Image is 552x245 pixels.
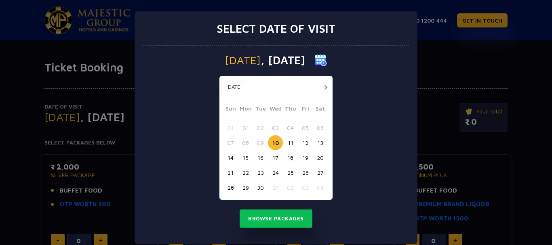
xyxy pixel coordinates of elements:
button: 24 [268,165,283,180]
span: , [DATE] [261,54,305,66]
button: Browse Packages [240,209,312,228]
button: 04 [313,180,328,195]
span: [DATE] [225,54,261,66]
span: Mon [238,104,253,115]
button: 14 [223,150,238,165]
button: 03 [268,120,283,135]
span: Sat [313,104,328,115]
button: 27 [313,165,328,180]
button: 25 [283,165,298,180]
button: 07 [223,135,238,150]
button: 19 [298,150,313,165]
span: Thu [283,104,298,115]
button: 11 [283,135,298,150]
span: Fri [298,104,313,115]
button: 13 [313,135,328,150]
button: 26 [298,165,313,180]
button: 29 [238,180,253,195]
button: 18 [283,150,298,165]
button: 09 [253,135,268,150]
button: 17 [268,150,283,165]
button: 04 [283,120,298,135]
button: 01 [238,120,253,135]
button: 10 [268,135,283,150]
button: 23 [253,165,268,180]
h3: Select date of visit [217,22,335,36]
button: [DATE] [221,81,246,93]
button: 06 [313,120,328,135]
span: Sun [223,104,238,115]
button: 02 [253,120,268,135]
button: 02 [283,180,298,195]
button: 08 [238,135,253,150]
button: 16 [253,150,268,165]
button: 03 [298,180,313,195]
button: 05 [298,120,313,135]
button: 30 [253,180,268,195]
button: 01 [268,180,283,195]
span: Wed [268,104,283,115]
button: 15 [238,150,253,165]
button: 31 [223,120,238,135]
button: 21 [223,165,238,180]
button: 28 [223,180,238,195]
span: Tue [253,104,268,115]
button: 20 [313,150,328,165]
button: 12 [298,135,313,150]
img: calender icon [315,54,327,66]
button: 22 [238,165,253,180]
